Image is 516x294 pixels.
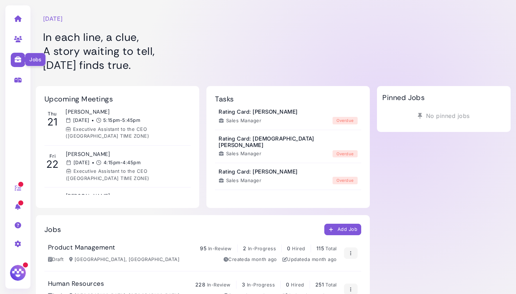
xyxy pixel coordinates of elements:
[243,245,246,251] span: 2
[291,282,304,288] span: Hired
[47,116,58,128] time: 21
[328,226,358,233] div: Add Job
[73,160,90,165] time: [DATE]
[247,256,277,262] time: Jul 17, 2025
[333,177,358,184] div: overdue
[219,117,261,124] div: Sales Manager
[286,281,289,288] span: 0
[46,158,59,170] time: 22
[92,159,94,166] span: •
[66,151,187,157] h3: [PERSON_NAME]
[49,153,56,159] time: Fri
[292,246,305,251] span: Hired
[123,160,140,165] time: 4:45pm
[200,245,206,251] span: 95
[43,30,363,72] h1: In each line, a clue, A story waiting to tell, [DATE] finds true.
[122,117,140,123] time: 5:45pm
[104,160,120,165] time: 4:15pm
[333,117,358,124] div: overdue
[219,136,358,148] h3: Rating Card: [DEMOGRAPHIC_DATA][PERSON_NAME]
[48,280,104,288] h3: Human Resources
[66,193,187,199] h3: [PERSON_NAME]
[96,117,140,124] span: -
[315,281,324,288] span: 251
[325,246,336,251] span: Total
[73,117,90,123] time: [DATE]
[48,111,57,117] time: Thu
[219,177,261,184] div: Sales Manager
[382,93,425,102] h2: Pinned Jobs
[69,256,180,263] div: [GEOGRAPHIC_DATA], [GEOGRAPHIC_DATA]
[44,225,61,234] h2: Jobs
[333,150,358,158] div: overdue
[103,117,120,123] time: 5:15pm
[316,245,324,251] span: 115
[7,50,29,68] a: Jobs
[248,246,276,251] span: In-Progress
[324,224,362,235] button: Add Job
[44,95,113,103] h2: Upcoming Meetings
[219,109,297,115] h3: Rating Card: [PERSON_NAME]
[219,169,297,175] h3: Rating Card: [PERSON_NAME]
[66,126,187,140] div: Executive Assistant to the CEO ([GEOGRAPHIC_DATA] TIME ZONE)
[224,256,277,263] div: Created
[307,256,337,262] time: Jul 17, 2025
[219,150,261,157] div: Sales Manager
[242,281,245,288] span: 3
[9,264,27,282] img: Megan
[247,282,275,288] span: In-Progress
[48,256,64,263] div: Draft
[43,14,63,23] time: [DATE]
[91,117,94,124] span: •
[66,168,187,182] div: Executive Assistant to the CEO ([GEOGRAPHIC_DATA] TIME ZONE)
[48,244,115,252] h3: Product Management
[215,95,234,103] h2: Tasks
[195,281,205,288] span: 228
[207,282,231,288] span: In-Review
[96,159,140,166] span: -
[325,282,336,288] span: Total
[25,53,46,66] div: Jobs
[282,256,337,263] div: Updated
[66,109,187,115] h3: [PERSON_NAME]
[382,109,505,123] div: No pinned jobs
[287,245,290,251] span: 0
[208,246,232,251] span: In-Review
